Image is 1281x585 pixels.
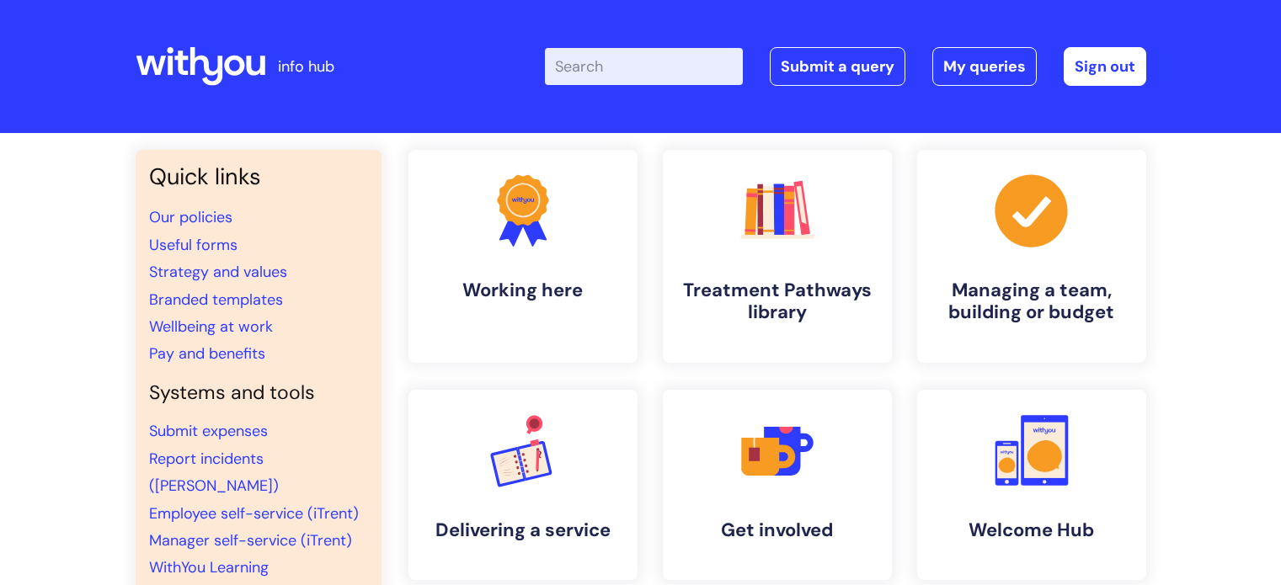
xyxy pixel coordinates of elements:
a: Pay and benefits [149,343,265,364]
h3: Quick links [149,163,368,190]
h4: Treatment Pathways library [676,279,878,324]
a: Working here [408,150,638,363]
a: Managing a team, building or budget [917,150,1146,363]
h4: Systems and tools [149,381,368,405]
a: Get involved [663,390,892,580]
a: Useful forms [149,235,238,255]
h4: Delivering a service [422,519,624,541]
a: My queries [932,47,1037,86]
a: Branded templates [149,290,283,310]
a: Manager self-service (iTrent) [149,530,352,550]
div: | - [545,47,1146,86]
a: Report incidents ([PERSON_NAME]) [149,449,279,496]
a: Delivering a service [408,390,638,580]
p: info hub [278,53,334,80]
h4: Working here [422,279,624,301]
a: Employee self-service (iTrent) [149,503,359,524]
input: Search [545,48,743,85]
h4: Get involved [676,519,878,541]
a: Wellbeing at work [149,316,273,337]
h4: Managing a team, building or budget [931,279,1133,324]
a: Submit a query [770,47,905,86]
a: Submit expenses [149,421,268,441]
h4: Welcome Hub [931,519,1133,541]
a: Treatment Pathways library [663,150,892,363]
a: Strategy and values [149,262,287,282]
a: WithYou Learning [149,557,269,577]
a: Welcome Hub [917,390,1146,580]
a: Sign out [1064,47,1146,86]
a: Our policies [149,207,232,227]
